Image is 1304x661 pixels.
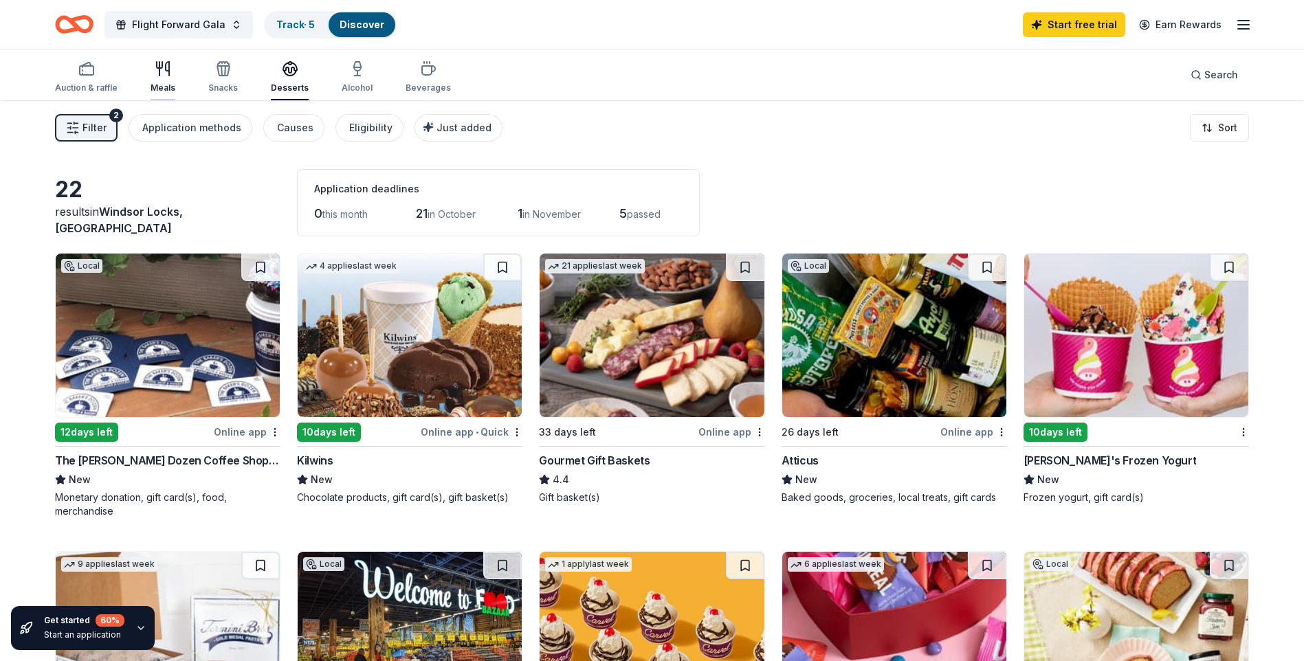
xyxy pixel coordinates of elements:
[539,452,650,469] div: Gourmet Gift Baskets
[788,259,829,273] div: Local
[1204,67,1238,83] span: Search
[1024,423,1087,442] div: 10 days left
[297,491,522,504] div: Chocolate products, gift card(s), gift basket(s)
[311,471,333,488] span: New
[263,114,324,142] button: Causes
[342,82,373,93] div: Alcohol
[314,181,683,197] div: Application deadlines
[55,423,118,442] div: 12 days left
[476,427,478,438] span: •
[297,423,361,442] div: 10 days left
[342,55,373,100] button: Alcohol
[436,122,491,133] span: Just added
[540,254,764,417] img: Image for Gourmet Gift Baskets
[61,557,157,572] div: 9 applies last week
[96,614,124,627] div: 60 %
[421,423,522,440] div: Online app Quick
[522,208,581,220] span: in November
[627,208,661,220] span: passed
[297,253,522,504] a: Image for Kilwins4 applieslast week10days leftOnline app•QuickKilwinsNewChocolate products, gift ...
[55,253,280,518] a: Image for The Baker's Dozen Coffee Shop & BakeryLocal12days leftOnline appThe [PERSON_NAME] Dozen...
[55,8,93,41] a: Home
[782,452,819,469] div: Atticus
[55,114,118,142] button: Filter2
[55,203,280,236] div: results
[142,120,241,136] div: Application methods
[82,120,107,136] span: Filter
[1023,12,1125,37] a: Start free trial
[518,206,522,221] span: 1
[271,82,309,93] div: Desserts
[1037,471,1059,488] span: New
[1180,61,1249,89] button: Search
[109,109,123,122] div: 2
[428,208,476,220] span: in October
[1218,120,1237,136] span: Sort
[1024,452,1196,469] div: [PERSON_NAME]'s Frozen Yogurt
[406,82,451,93] div: Beverages
[1131,12,1230,37] a: Earn Rewards
[1190,114,1249,142] button: Sort
[415,114,502,142] button: Just added
[132,16,225,33] span: Flight Forward Gala
[335,114,404,142] button: Eligibility
[55,205,183,235] span: in
[303,259,399,273] div: 4 applies last week
[264,11,397,38] button: Track· 5Discover
[151,55,175,100] button: Meals
[940,423,1007,440] div: Online app
[277,120,313,136] div: Causes
[545,557,632,572] div: 1 apply last week
[271,55,309,100] button: Desserts
[56,254,280,417] img: Image for The Baker's Dozen Coffee Shop & Bakery
[782,424,839,440] div: 26 days left
[208,55,238,100] button: Snacks
[214,423,280,440] div: Online app
[539,253,764,504] a: Image for Gourmet Gift Baskets21 applieslast week33 days leftOnline appGourmet Gift Baskets4.4Gif...
[782,253,1007,504] a: Image for AtticusLocal26 days leftOnline appAtticusNewBaked goods, groceries, local treats, gift ...
[297,452,333,469] div: Kilwins
[55,452,280,469] div: The [PERSON_NAME] Dozen Coffee Shop & Bakery
[44,614,124,627] div: Get started
[298,254,522,417] img: Image for Kilwins
[1024,491,1249,504] div: Frozen yogurt, gift card(s)
[349,120,393,136] div: Eligibility
[553,471,569,488] span: 4.4
[340,19,384,30] a: Discover
[782,491,1007,504] div: Baked goods, groceries, local treats, gift cards
[545,259,645,273] div: 21 applies last week
[44,629,124,640] div: Start an application
[55,55,118,100] button: Auction & raffle
[782,254,1006,417] img: Image for Atticus
[1030,557,1071,571] div: Local
[208,82,238,93] div: Snacks
[55,176,280,203] div: 22
[619,206,627,221] span: 5
[1024,253,1249,504] a: Image for Menchie's Frozen Yogurt10days left[PERSON_NAME]'s Frozen YogurtNewFrozen yogurt, gift c...
[1024,254,1248,417] img: Image for Menchie's Frozen Yogurt
[303,557,344,571] div: Local
[322,208,368,220] span: this month
[406,55,451,100] button: Beverages
[698,423,765,440] div: Online app
[276,19,315,30] a: Track· 5
[416,206,428,221] span: 21
[69,471,91,488] span: New
[55,82,118,93] div: Auction & raffle
[61,259,102,273] div: Local
[151,82,175,93] div: Meals
[788,557,884,572] div: 6 applies last week
[539,424,596,440] div: 33 days left
[795,471,817,488] span: New
[129,114,252,142] button: Application methods
[539,491,764,504] div: Gift basket(s)
[104,11,253,38] button: Flight Forward Gala
[55,491,280,518] div: Monetary donation, gift card(s), food, merchandise
[55,205,183,235] span: Windsor Locks, [GEOGRAPHIC_DATA]
[314,206,322,221] span: 0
